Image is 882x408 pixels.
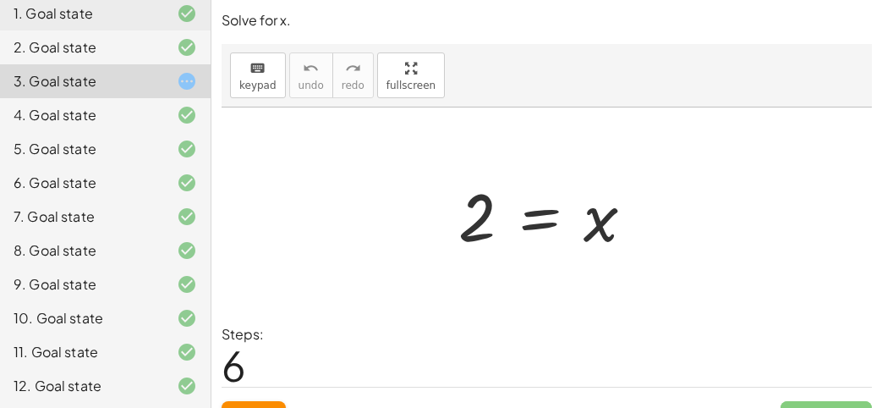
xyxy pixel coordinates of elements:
[177,240,197,261] i: Task finished and correct.
[222,325,264,343] label: Steps:
[303,58,319,79] i: undo
[239,80,277,91] span: keypad
[377,52,445,98] button: fullscreen
[177,105,197,125] i: Task finished and correct.
[177,376,197,396] i: Task finished and correct.
[14,71,150,91] div: 3. Goal state
[14,105,150,125] div: 4. Goal state
[222,10,872,30] p: Solve for x.
[342,80,364,91] span: redo
[177,3,197,24] i: Task finished and correct.
[14,308,150,328] div: 10. Goal state
[14,376,150,396] div: 12. Goal state
[177,342,197,362] i: Task finished and correct.
[332,52,374,98] button: redoredo
[177,308,197,328] i: Task finished and correct.
[14,139,150,159] div: 5. Goal state
[177,274,197,295] i: Task finished and correct.
[177,139,197,159] i: Task finished and correct.
[14,342,150,362] div: 11. Goal state
[14,240,150,261] div: 8. Goal state
[14,3,150,24] div: 1. Goal state
[230,52,286,98] button: keyboardkeypad
[14,37,150,58] div: 2. Goal state
[177,207,197,227] i: Task finished and correct.
[249,58,266,79] i: keyboard
[222,339,246,391] span: 6
[177,71,197,91] i: Task started.
[14,274,150,295] div: 9. Goal state
[386,80,436,91] span: fullscreen
[14,173,150,193] div: 6. Goal state
[177,173,197,193] i: Task finished and correct.
[14,207,150,227] div: 7. Goal state
[177,37,197,58] i: Task finished and correct.
[345,58,361,79] i: redo
[299,80,324,91] span: undo
[289,52,333,98] button: undoundo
